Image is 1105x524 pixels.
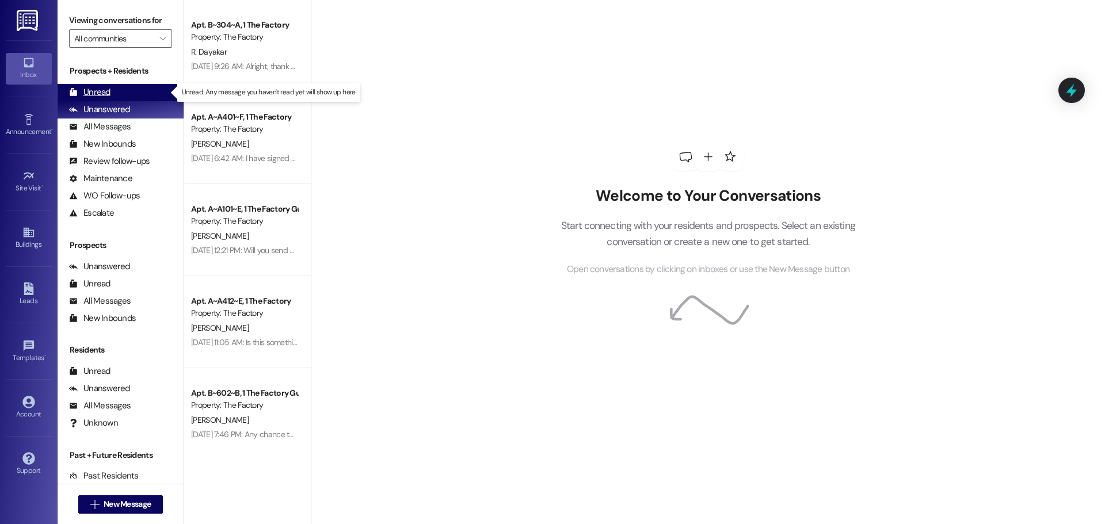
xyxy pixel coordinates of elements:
span: Open conversations by clicking on inboxes or use the New Message button [567,262,849,277]
div: Prospects + Residents [58,65,184,77]
div: [DATE] 11:05 AM: Is this something you guys can fix without charging [DEMOGRAPHIC_DATA] residents? [191,337,532,347]
span: • [44,352,46,360]
a: Templates • [6,336,52,367]
a: Site Visit • [6,166,52,197]
div: Unanswered [69,261,130,273]
div: Unknown [69,417,118,429]
span: [PERSON_NAME] [191,139,249,149]
span: New Message [104,498,151,510]
div: All Messages [69,400,131,412]
div: Escalate [69,207,114,219]
a: Leads [6,279,52,310]
div: All Messages [69,295,131,307]
div: Unread [69,278,110,290]
div: Residents [58,344,184,356]
div: Property: The Factory [191,31,298,43]
div: Past + Future Residents [58,449,184,461]
div: [DATE] 6:42 AM: I have signed the free rent document and that charge is not off. [191,153,457,163]
span: R. Dayakar [191,47,227,57]
span: • [51,126,53,134]
div: Unread [69,86,110,98]
span: • [41,182,43,190]
div: Unanswered [69,104,130,116]
div: Apt. B~602~B, 1 The Factory Guarantors [191,387,298,399]
div: [DATE] 7:46 PM: Any chance these reminder text messages can get sent at NOT 12:15am? [191,429,487,439]
p: Unread: Any message you haven't read yet will show up here [182,87,356,97]
div: Unread [69,365,110,377]
img: ResiDesk Logo [17,10,40,31]
div: Review follow-ups [69,155,150,167]
div: [DATE] 12:21 PM: Will you send him a link for the new lease? [191,245,383,255]
p: Start connecting with your residents and prospects. Select an existing conversation or create a n... [543,217,872,250]
div: Apt. A~A101~E, 1 The Factory Guarantors [191,203,298,215]
div: Apt. A~A412~E, 1 The Factory [191,295,298,307]
a: Support [6,449,52,480]
div: Property: The Factory [191,123,298,135]
div: Property: The Factory [191,215,298,227]
span: [PERSON_NAME] [191,415,249,425]
a: Buildings [6,223,52,254]
div: All Messages [69,121,131,133]
div: Apt. B~304~A, 1 The Factory [191,19,298,31]
span: [PERSON_NAME] [191,323,249,333]
h2: Welcome to Your Conversations [543,187,872,205]
div: WO Follow-ups [69,190,140,202]
i:  [90,500,99,509]
button: New Message [78,495,163,514]
div: Maintenance [69,173,132,185]
span: [PERSON_NAME] [191,231,249,241]
a: Inbox [6,53,52,84]
i:  [159,34,166,43]
div: Prospects [58,239,184,251]
label: Viewing conversations for [69,12,172,29]
div: Unanswered [69,383,130,395]
div: New Inbounds [69,312,136,324]
div: [DATE] 9:26 AM: Alright, thank you! [191,61,305,71]
a: Account [6,392,52,423]
div: Property: The Factory [191,307,298,319]
input: All communities [74,29,154,48]
div: New Inbounds [69,138,136,150]
div: Past Residents [69,470,139,482]
div: Property: The Factory [191,399,298,411]
div: Apt. A~A401~F, 1 The Factory [191,111,298,123]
